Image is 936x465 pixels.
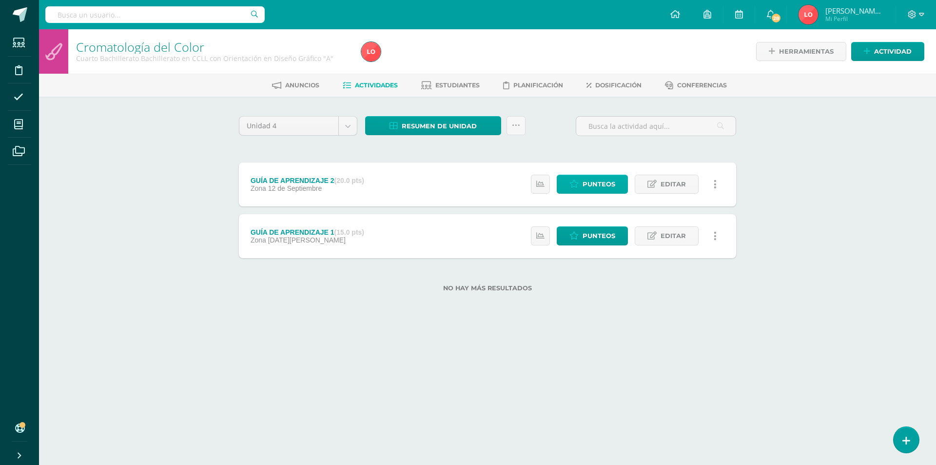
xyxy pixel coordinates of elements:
[825,6,884,16] span: [PERSON_NAME] de [PERSON_NAME]
[239,117,357,135] a: Unidad 4
[874,42,912,61] span: Actividad
[272,78,319,93] a: Anuncios
[268,236,346,244] span: [DATE][PERSON_NAME]
[247,117,331,135] span: Unidad 4
[402,117,477,135] span: Resumen de unidad
[435,81,480,89] span: Estudiantes
[661,175,686,193] span: Editar
[779,42,834,61] span: Herramientas
[365,116,501,135] a: Resumen de unidad
[583,175,615,193] span: Punteos
[799,5,818,24] img: 1a4455a17abe8e661e4fee09cdba458f.png
[756,42,846,61] a: Herramientas
[771,13,781,23] span: 28
[661,227,686,245] span: Editar
[586,78,642,93] a: Dosificación
[45,6,265,23] input: Busca un usuario...
[677,81,727,89] span: Conferencias
[355,81,398,89] span: Actividades
[503,78,563,93] a: Planificación
[251,184,266,192] span: Zona
[343,78,398,93] a: Actividades
[851,42,924,61] a: Actividad
[251,228,364,236] div: GUÍA DE APRENDIZAJE 1
[421,78,480,93] a: Estudiantes
[239,284,736,292] label: No hay más resultados
[334,177,364,184] strong: (20.0 pts)
[513,81,563,89] span: Planificación
[251,236,266,244] span: Zona
[583,227,615,245] span: Punteos
[576,117,736,136] input: Busca la actividad aquí...
[557,226,628,245] a: Punteos
[285,81,319,89] span: Anuncios
[825,15,884,23] span: Mi Perfil
[76,54,350,63] div: Cuarto Bachillerato Bachillerato en CCLL con Orientación en Diseño Gráfico 'A'
[268,184,322,192] span: 12 de Septiembre
[361,42,381,61] img: 1a4455a17abe8e661e4fee09cdba458f.png
[251,177,364,184] div: GUÍA DE APRENDIZAJE 2
[665,78,727,93] a: Conferencias
[557,175,628,194] a: Punteos
[334,228,364,236] strong: (15.0 pts)
[76,40,350,54] h1: Cromatología del Color
[595,81,642,89] span: Dosificación
[76,39,204,55] a: Cromatología del Color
